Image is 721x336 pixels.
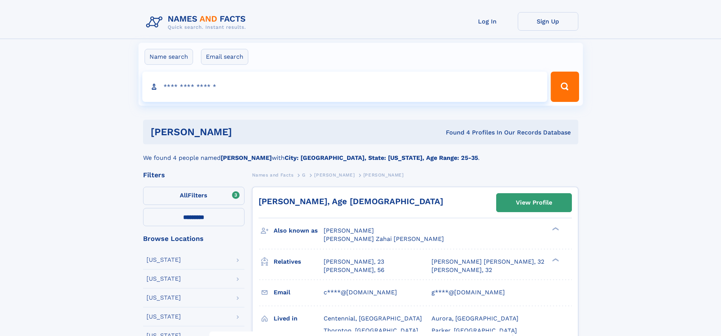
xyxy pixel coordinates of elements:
[285,154,478,161] b: City: [GEOGRAPHIC_DATA], State: [US_STATE], Age Range: 25-35
[146,295,181,301] div: [US_STATE]
[201,49,248,65] label: Email search
[252,170,294,180] a: Names and Facts
[143,172,244,178] div: Filters
[431,266,492,274] a: [PERSON_NAME], 32
[457,12,518,31] a: Log In
[143,144,578,163] div: We found 4 people named with .
[302,170,306,180] a: G
[324,327,418,334] span: Thornton, [GEOGRAPHIC_DATA]
[302,172,306,178] span: G
[274,224,324,237] h3: Also known as
[314,172,355,178] span: [PERSON_NAME]
[146,314,181,320] div: [US_STATE]
[180,192,188,199] span: All
[145,49,193,65] label: Name search
[550,227,559,231] div: ❯
[314,170,355,180] a: [PERSON_NAME]
[324,227,374,234] span: [PERSON_NAME]
[274,255,324,268] h3: Relatives
[324,266,385,274] a: [PERSON_NAME], 56
[431,315,519,322] span: Aurora, [GEOGRAPHIC_DATA]
[274,286,324,299] h3: Email
[259,197,443,206] a: [PERSON_NAME], Age [DEMOGRAPHIC_DATA]
[518,12,578,31] a: Sign Up
[324,315,422,322] span: Centennial, [GEOGRAPHIC_DATA]
[324,235,444,242] span: [PERSON_NAME] Zahai [PERSON_NAME]
[142,72,548,102] input: search input
[146,257,181,263] div: [US_STATE]
[151,127,339,137] h1: [PERSON_NAME]
[516,194,552,211] div: View Profile
[143,187,244,205] label: Filters
[431,258,544,266] a: [PERSON_NAME] [PERSON_NAME], 32
[551,72,579,102] button: Search Button
[324,258,384,266] a: [PERSON_NAME], 23
[143,235,244,242] div: Browse Locations
[431,327,517,334] span: Parker, [GEOGRAPHIC_DATA]
[274,312,324,325] h3: Lived in
[143,12,252,33] img: Logo Names and Facts
[339,128,571,137] div: Found 4 Profiles In Our Records Database
[146,276,181,282] div: [US_STATE]
[497,194,572,212] a: View Profile
[363,172,404,178] span: [PERSON_NAME]
[550,257,559,262] div: ❯
[221,154,272,161] b: [PERSON_NAME]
